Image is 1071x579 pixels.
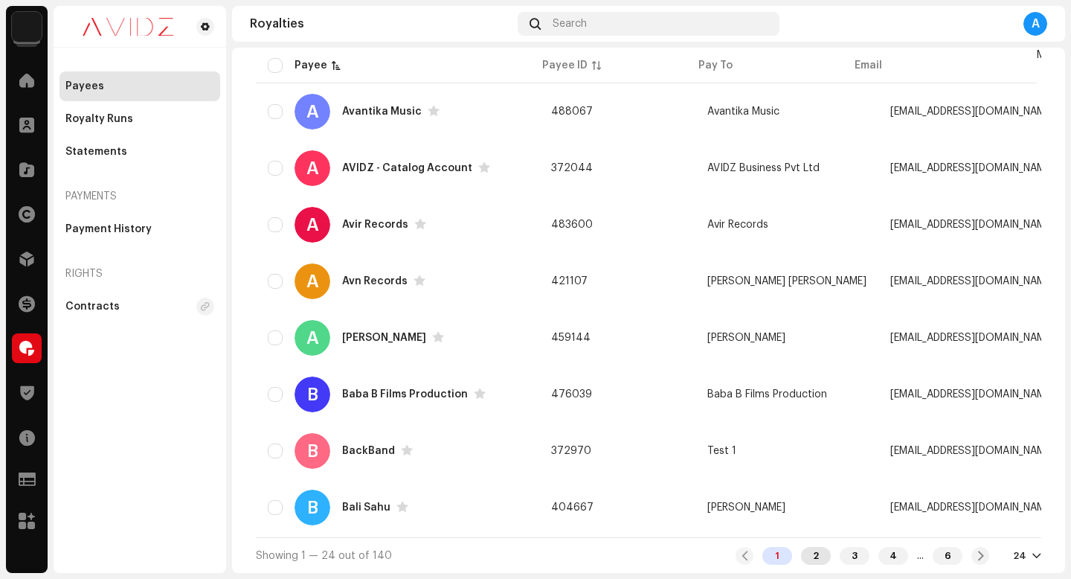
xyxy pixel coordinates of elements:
[933,547,962,565] div: 6
[707,502,785,513] span: Mahabali Sahu
[342,502,390,513] div: Bali Sahu
[59,179,220,214] re-a-nav-header: Payments
[59,292,220,322] re-m-nav-item: Contracts
[342,163,472,173] div: AVIDZ - Catalog Account
[551,333,591,343] span: 459144
[890,163,1054,173] span: accounts@avidz.co
[59,137,220,167] re-m-nav-item: Statements
[551,163,593,173] span: 372044
[342,106,422,117] div: Avantika Music
[551,276,588,287] span: 421107
[890,502,1054,513] span: sahumahabali9@gmail.com
[295,433,330,469] div: B
[65,223,152,235] div: Payment History
[1013,550,1026,562] div: 24
[342,446,395,456] div: BackBand
[551,220,593,230] span: 483600
[65,80,104,92] div: Payees
[65,146,127,158] div: Statements
[342,220,408,230] div: Avir Records
[295,377,330,412] div: B
[65,113,133,125] div: Royalty Runs
[342,276,408,287] div: Avn Records
[65,18,190,36] img: 0c631eef-60b6-411a-a233-6856366a70de
[917,550,924,562] div: ...
[59,104,220,134] re-m-nav-item: Royalty Runs
[707,276,866,287] span: Ramendra Kumar Sahni
[295,490,330,525] div: B
[890,333,1054,343] span: skumarsachin91@gmail.com
[707,163,820,173] span: AVIDZ Business Pvt Ltd
[295,320,330,356] div: A
[707,333,785,343] span: Avni Bhakti
[890,446,1054,456] span: avishgoelofficial@gmail.com
[59,71,220,101] re-m-nav-item: Payees
[295,94,330,129] div: A
[59,214,220,244] re-m-nav-item: Payment History
[890,389,1054,400] span: kr7272raj@gmail.com
[890,106,1054,117] span: avantikamusicpatna@gmail.com
[551,502,594,513] span: 404667
[1023,12,1047,36] div: A
[256,551,392,561] span: Showing 1 — 24 out of 140
[65,301,120,313] div: Contracts
[801,547,831,565] div: 2
[342,389,468,400] div: Baba B Films Production
[59,256,220,292] re-a-nav-header: Rights
[250,18,512,30] div: Royalties
[12,12,42,42] img: 10d72f0b-d06a-424f-aeaa-9c9f537e57b6
[890,220,1054,230] span: avirrecords@gmail.com
[295,150,330,186] div: A
[551,389,592,400] span: 476039
[295,263,330,299] div: A
[551,106,593,117] span: 488067
[542,58,588,73] div: Payee ID
[707,446,736,456] span: Test 1
[878,547,908,565] div: 4
[551,446,591,456] span: 372970
[295,58,327,73] div: Payee
[342,333,426,343] div: Avni Bhakti
[707,106,779,117] span: Avantika Music
[707,389,827,400] span: Baba B Films Production
[707,220,768,230] span: Avir Records
[890,276,1054,287] span: ramendrakumarsahni1@gmail.com
[762,547,792,565] div: 1
[553,18,587,30] span: Search
[295,207,330,243] div: A
[840,547,869,565] div: 3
